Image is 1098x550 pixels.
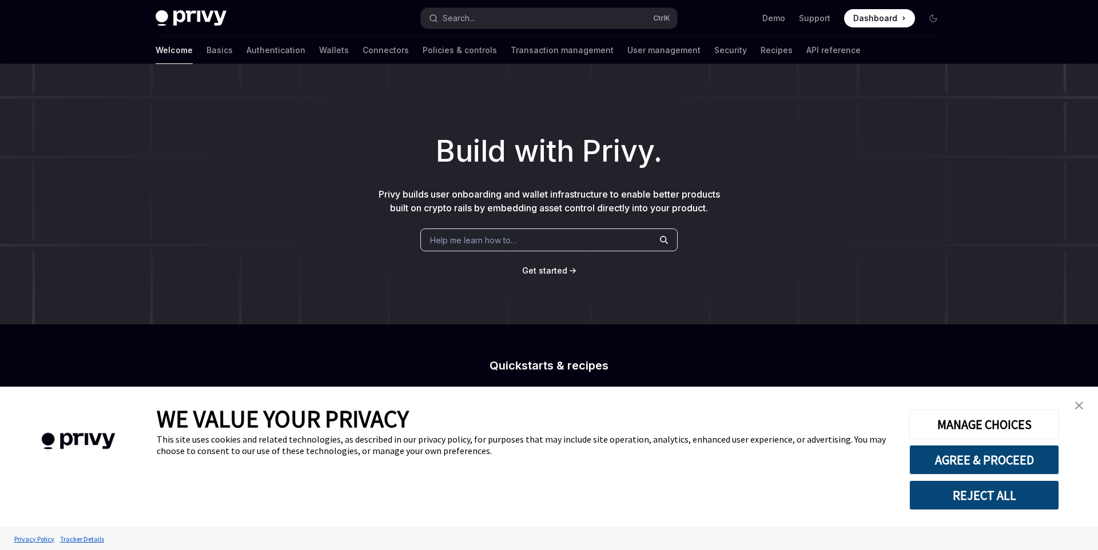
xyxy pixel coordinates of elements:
[11,529,57,549] a: Privacy Policy
[379,188,720,214] span: Privy builds user onboarding and wallet infrastructure to enable better products built on crypto ...
[421,8,677,29] button: Search...CtrlK
[443,11,475,25] div: Search...
[423,37,497,64] a: Policies & controls
[157,404,409,433] span: WE VALUE YOUR PRIVACY
[909,410,1059,439] button: MANAGE CHOICES
[430,234,517,246] span: Help me learn how to…
[799,13,830,24] a: Support
[522,266,567,275] span: Get started
[714,37,747,64] a: Security
[157,433,892,456] div: This site uses cookies and related technologies, as described in our privacy policy, for purposes...
[511,37,614,64] a: Transaction management
[806,37,861,64] a: API reference
[844,9,915,27] a: Dashboard
[522,265,567,276] a: Get started
[319,37,349,64] a: Wallets
[57,529,107,549] a: Tracker Details
[924,9,942,27] button: Toggle dark mode
[762,13,785,24] a: Demo
[156,10,226,26] img: dark logo
[17,416,140,466] img: company logo
[627,37,701,64] a: User management
[909,480,1059,510] button: REJECT ALL
[1068,394,1091,417] a: close banner
[909,445,1059,475] button: AGREE & PROCEED
[206,37,233,64] a: Basics
[156,37,193,64] a: Welcome
[653,14,670,23] span: Ctrl K
[363,37,409,64] a: Connectors
[1075,402,1083,410] img: close banner
[853,13,897,24] span: Dashboard
[18,129,1080,174] h1: Build with Privy.
[246,37,305,64] a: Authentication
[348,360,750,371] h2: Quickstarts & recipes
[761,37,793,64] a: Recipes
